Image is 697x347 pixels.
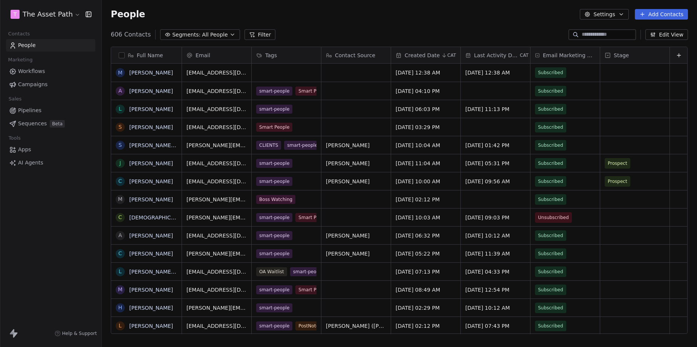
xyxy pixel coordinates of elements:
[538,178,563,185] span: Subscribed
[461,47,530,63] div: Last Activity DateCAT
[172,31,200,39] span: Segments:
[465,250,526,257] span: [DATE] 11:39 AM
[62,330,97,336] span: Help & Support
[6,39,95,52] a: People
[5,93,25,105] span: Sales
[396,178,456,185] span: [DATE] 10:00 AM
[5,28,33,40] span: Contacts
[396,304,456,312] span: [DATE] 02:29 PM
[186,250,247,257] span: [PERSON_NAME][EMAIL_ADDRESS][DOMAIN_NAME]
[391,47,460,63] div: Created DateCAT
[326,232,386,239] span: [PERSON_NAME]
[186,160,247,167] span: [EMAIL_ADDRESS][DOMAIN_NAME]
[396,160,456,167] span: [DATE] 11:04 AM
[520,52,529,58] span: CAT
[290,267,326,276] span: smart-people
[635,9,688,20] button: Add Contacts
[119,123,122,131] div: S
[465,142,526,149] span: [DATE] 01:42 PM
[396,286,456,294] span: [DATE] 08:49 AM
[118,69,122,77] div: M
[118,304,122,312] div: H
[465,322,526,330] span: [DATE] 07:43 PM
[256,213,292,222] span: smart-people
[538,160,563,167] span: Subscribed
[265,52,277,59] span: Tags
[608,160,627,167] span: Prospect
[396,232,456,239] span: [DATE] 06:32 PM
[118,87,122,95] div: A
[137,52,163,59] span: Full Name
[465,232,526,239] span: [DATE] 10:12 AM
[538,69,563,76] span: Subscribed
[18,159,43,167] span: AI Agents
[538,322,563,330] span: Subscribed
[396,87,456,95] span: [DATE] 04:10 PM
[118,213,122,221] div: C
[111,9,145,20] span: People
[14,11,17,18] span: T
[18,146,31,154] span: Apps
[6,157,95,169] a: AI Agents
[465,268,526,275] span: [DATE] 04:33 PM
[5,132,24,144] span: Tools
[118,231,122,239] div: A
[396,322,456,330] span: [DATE] 02:12 PM
[543,52,595,59] span: Email Marketing Consent
[465,69,526,76] span: [DATE] 12:38 AM
[538,105,563,113] span: Subscribed
[186,304,247,312] span: [PERSON_NAME][EMAIL_ADDRESS][DOMAIN_NAME]
[6,78,95,91] a: Campaigns
[186,87,247,95] span: [EMAIL_ADDRESS][DOMAIN_NAME]
[465,286,526,294] span: [DATE] 12:54 PM
[538,304,563,312] span: Subscribed
[129,88,173,94] a: [PERSON_NAME]
[465,214,526,221] span: [DATE] 09:03 PM
[256,87,292,96] span: smart-people
[6,143,95,156] a: Apps
[202,31,228,39] span: All People
[186,214,247,221] span: [PERSON_NAME][EMAIL_ADDRESS][DOMAIN_NAME]
[256,267,287,276] span: OA Waitlist
[18,107,41,114] span: Pipelines
[538,214,569,221] span: Unsubscribed
[186,232,247,239] span: [EMAIL_ADDRESS][DOMAIN_NAME]
[129,287,173,293] a: [PERSON_NAME]
[538,250,563,257] span: Subscribed
[129,178,173,184] a: [PERSON_NAME]
[396,196,456,203] span: [DATE] 02:12 PM
[465,105,526,113] span: [DATE] 11:13 PM
[284,141,320,150] span: smart-people
[600,47,669,63] div: Stage
[465,178,526,185] span: [DATE] 09:56 AM
[5,54,36,65] span: Marketing
[18,120,47,128] span: Sequences
[18,41,36,49] span: People
[396,123,456,131] span: [DATE] 03:29 PM
[321,47,391,63] div: Contact Source
[538,196,563,203] span: Subscribed
[256,231,292,240] span: smart-people
[129,124,173,130] a: [PERSON_NAME]
[186,105,247,113] span: [EMAIL_ADDRESS][DOMAIN_NAME]
[129,106,173,112] a: [PERSON_NAME]
[538,142,563,149] span: Subscribed
[256,123,292,132] span: Smart People
[256,321,292,330] span: smart-people
[9,8,80,21] button: TThe Asset Path
[396,69,456,76] span: [DATE] 12:38 AM
[129,215,233,221] a: [DEMOGRAPHIC_DATA][PERSON_NAME]
[129,251,173,257] a: [PERSON_NAME]
[396,105,456,113] span: [DATE] 06:03 PM
[465,304,526,312] span: [DATE] 10:12 AM
[256,195,295,204] span: Boss Watching
[396,250,456,257] span: [DATE] 05:22 PM
[6,65,95,78] a: Workflows
[129,70,173,76] a: [PERSON_NAME]
[6,104,95,117] a: Pipelines
[256,285,292,294] span: smart-people
[245,29,276,40] button: Filter
[538,232,563,239] span: Subscribed
[405,52,440,59] span: Created Date
[111,47,182,63] div: Full Name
